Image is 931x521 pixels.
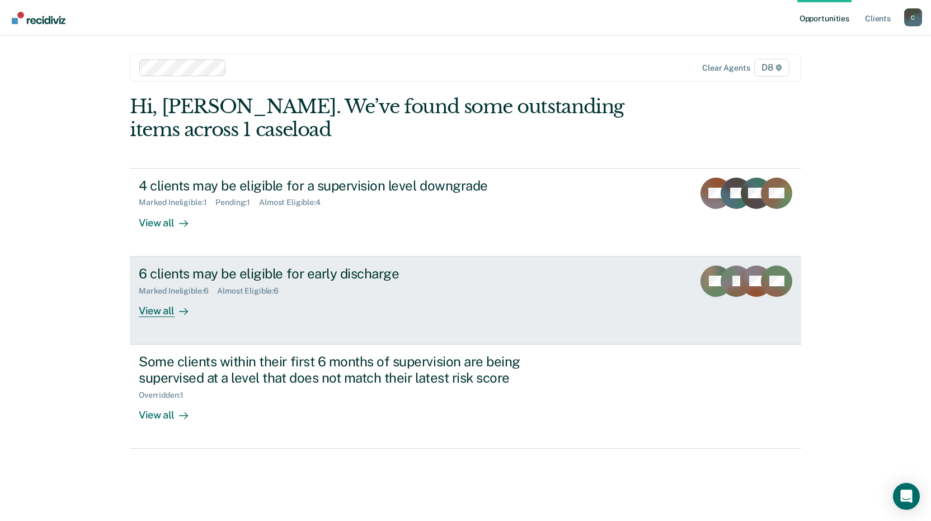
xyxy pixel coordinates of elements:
[215,198,259,207] div: Pending : 1
[12,12,65,24] img: Recidiviz
[139,390,192,400] div: Overridden : 1
[139,286,217,296] div: Marked Ineligible : 6
[904,8,922,26] div: C
[130,95,667,141] div: Hi, [PERSON_NAME]. We’ve found some outstanding items across 1 caseload
[139,178,532,194] div: 4 clients may be eligible for a supervision level downgrade
[130,345,801,449] a: Some clients within their first 6 months of supervision are being supervised at a level that does...
[217,286,288,296] div: Almost Eligible : 6
[130,257,801,345] a: 6 clients may be eligible for early dischargeMarked Ineligible:6Almost Eligible:6View all
[139,295,201,317] div: View all
[259,198,330,207] div: Almost Eligible : 4
[702,63,750,73] div: Clear agents
[139,198,215,207] div: Marked Ineligible : 1
[130,168,801,257] a: 4 clients may be eligible for a supervision level downgradeMarked Ineligible:1Pending:1Almost Eli...
[139,399,201,421] div: View all
[139,207,201,229] div: View all
[893,483,920,510] div: Open Intercom Messenger
[139,266,532,282] div: 6 clients may be eligible for early discharge
[754,59,789,77] span: D8
[139,353,532,386] div: Some clients within their first 6 months of supervision are being supervised at a level that does...
[904,8,922,26] button: Profile dropdown button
